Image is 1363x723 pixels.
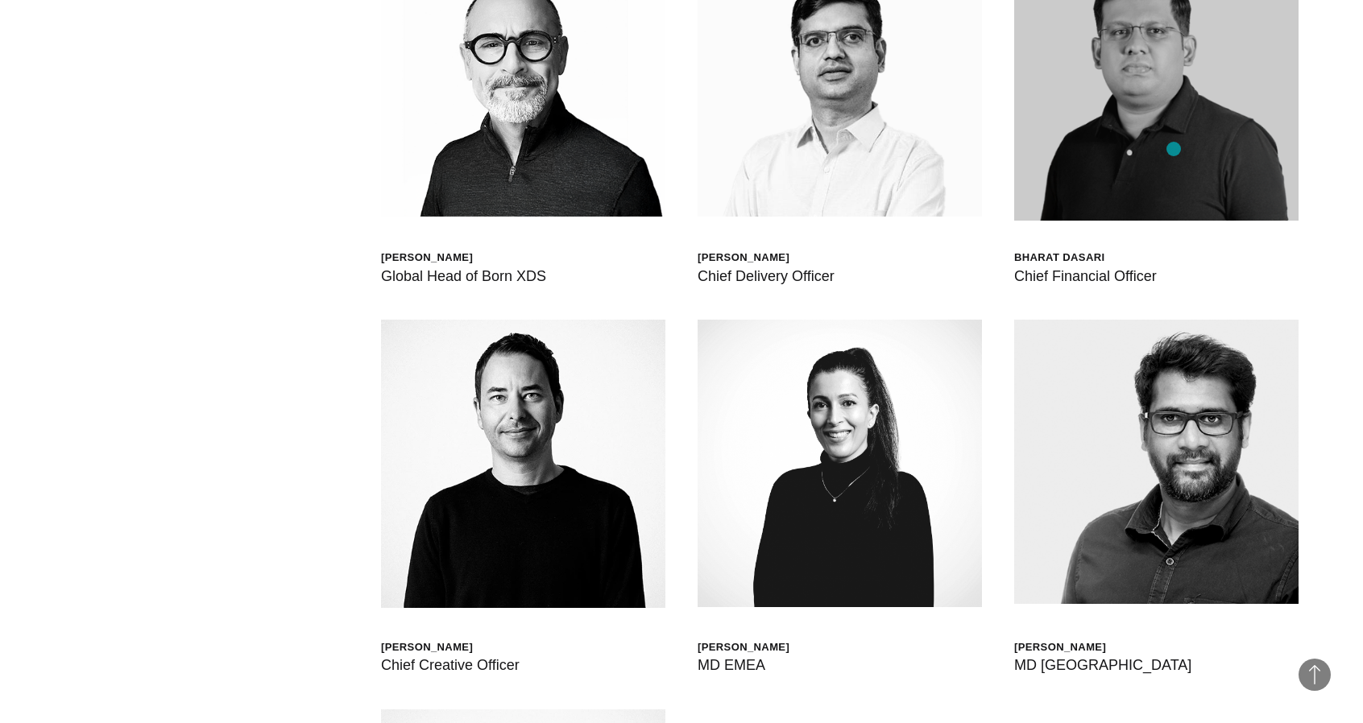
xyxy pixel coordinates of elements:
button: Back to Top [1299,659,1331,691]
div: MD EMEA [698,654,789,676]
div: MD [GEOGRAPHIC_DATA] [1014,654,1191,676]
div: [PERSON_NAME] [698,640,789,654]
img: Sathish Elumalai [1014,320,1299,604]
div: Chief Delivery Officer [698,265,835,287]
div: [PERSON_NAME] [698,250,835,264]
div: [PERSON_NAME] [381,250,546,264]
div: Chief Creative Officer [381,654,520,676]
div: Chief Financial Officer [1014,265,1157,287]
img: Mark Allardice [381,320,665,608]
div: Bharat Dasari [1014,250,1157,264]
div: [PERSON_NAME] [381,640,520,654]
div: [PERSON_NAME] [1014,640,1191,654]
div: Global Head of Born XDS [381,265,546,287]
img: HELEN JOANNA WOOD [698,320,982,607]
